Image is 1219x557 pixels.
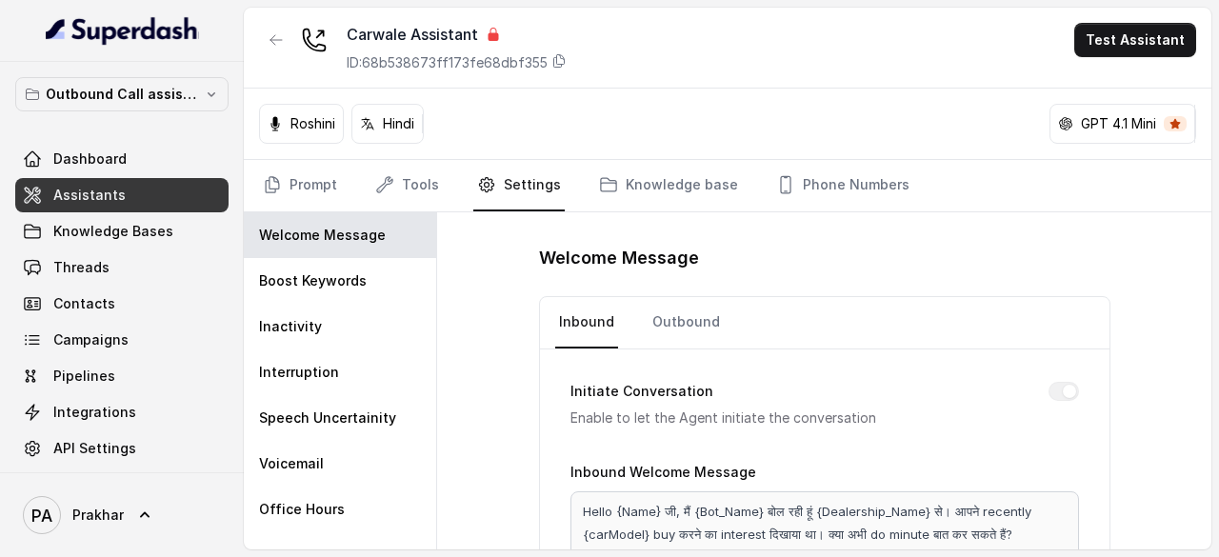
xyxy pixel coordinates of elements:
p: Office Hours [259,500,345,519]
p: Speech Uncertainity [259,408,396,428]
span: Integrations [53,403,136,422]
button: Outbound Call assistant [15,77,229,111]
a: Phone Numbers [772,160,913,211]
a: Assistants [15,178,229,212]
span: Dashboard [53,149,127,169]
a: Dashboard [15,142,229,176]
img: light.svg [46,15,199,46]
span: Contacts [53,294,115,313]
a: Threads [15,250,229,285]
label: Initiate Conversation [570,380,713,403]
p: Inactivity [259,317,322,336]
a: Pipelines [15,359,229,393]
button: Test Assistant [1074,23,1196,57]
a: Prakhar [15,488,229,542]
nav: Tabs [259,160,1196,211]
a: Campaigns [15,323,229,357]
span: Prakhar [72,506,124,525]
a: Settings [473,160,565,211]
div: Carwale Assistant [347,23,567,46]
p: Voicemail [259,454,324,473]
p: Enable to let the Agent initiate the conversation [570,407,1018,429]
p: Hindi [383,114,414,133]
h1: Welcome Message [539,243,1110,273]
a: Contacts [15,287,229,321]
p: ID: 68b538673ff173fe68dbf355 [347,53,548,72]
a: Voices Library [15,467,229,502]
span: Pipelines [53,367,115,386]
p: Boost Keywords [259,271,367,290]
p: Interruption [259,363,339,382]
p: Outbound Call assistant [46,83,198,106]
p: Welcome Message [259,226,386,245]
label: Inbound Welcome Message [570,464,756,480]
span: Assistants [53,186,126,205]
a: Outbound [649,297,724,348]
a: Integrations [15,395,229,429]
svg: openai logo [1058,116,1073,131]
span: Knowledge Bases [53,222,173,241]
span: Campaigns [53,330,129,349]
span: Threads [53,258,110,277]
p: GPT 4.1 Mini [1081,114,1156,133]
a: API Settings [15,431,229,466]
nav: Tabs [555,297,1094,348]
span: API Settings [53,439,136,458]
a: Knowledge Bases [15,214,229,249]
text: PA [31,506,52,526]
p: Roshini [290,114,335,133]
a: Prompt [259,160,341,211]
a: Knowledge base [595,160,742,211]
a: Tools [371,160,443,211]
a: Inbound [555,297,618,348]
